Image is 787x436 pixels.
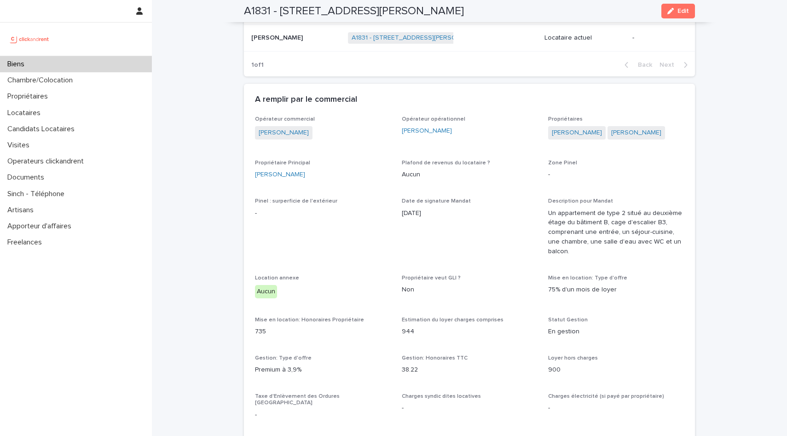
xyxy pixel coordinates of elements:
[544,34,625,42] p: Locataire actuel
[548,116,583,122] span: Propriétaires
[402,394,481,399] span: Charges syndic dites locatives
[4,141,37,150] p: Visites
[402,403,538,413] p: -
[402,355,468,361] span: Gestion: Honoraires TTC
[255,394,340,406] span: Taxe d'Enlèvement des Ordures [GEOGRAPHIC_DATA]
[402,365,538,375] p: 38.22
[548,160,577,166] span: Zone Pinel
[7,30,52,48] img: UCB0brd3T0yccxBKYDjQ
[548,394,664,399] span: Charges électricité (si payé par propriétaire)
[656,61,695,69] button: Next
[251,32,305,42] p: [PERSON_NAME]
[4,125,82,134] p: Candidats Locataires
[402,209,538,218] p: [DATE]
[255,95,357,105] h2: A remplir par le commercial
[548,170,684,180] p: -
[255,160,310,166] span: Propriétaire Principal
[611,128,661,138] a: [PERSON_NAME]
[552,128,602,138] a: [PERSON_NAME]
[548,285,684,295] p: 75% d'un mois de loyer
[548,317,588,323] span: Statut Gestion
[255,198,337,204] span: Pinel : surperficie de l'extérieur
[255,116,315,122] span: Opérateur commercial
[4,222,79,231] p: Apporteur d'affaires
[402,170,538,180] p: Aucun
[255,209,391,218] p: -
[4,157,91,166] p: Operateurs clickandrent
[4,238,49,247] p: Freelances
[4,92,55,101] p: Propriétaires
[548,365,684,375] p: 900
[402,198,471,204] span: Date de signature Mandat
[402,275,461,281] span: Propriétaire veut GLI ?
[255,327,391,337] p: 735
[4,206,41,215] p: Artisans
[548,327,684,337] p: En gestion
[259,128,309,138] a: [PERSON_NAME]
[255,317,364,323] span: Mise en location: Honoraires Propriétaire
[244,54,271,76] p: 1 of 1
[548,355,598,361] span: Loyer hors charges
[255,170,305,180] a: [PERSON_NAME]
[661,4,695,18] button: Edit
[617,61,656,69] button: Back
[255,275,299,281] span: Location annexe
[660,62,680,68] span: Next
[548,209,684,256] p: Un appartement de type 2 situé au deuxième étage du bâtiment B, cage d'escalier B3, comprenant un...
[4,173,52,182] p: Documents
[402,317,503,323] span: Estimation du loyer charges comprises
[402,285,538,295] p: Non
[548,275,627,281] span: Mise en location: Type d'offre
[548,403,684,413] p: -
[255,410,391,420] p: -
[4,76,80,85] p: Chambre/Colocation
[548,198,613,204] span: Description pour Mandat
[402,116,465,122] span: Opérateur opérationnel
[352,34,484,42] a: A1831 - [STREET_ADDRESS][PERSON_NAME]
[255,355,312,361] span: Gestion: Type d'offre
[4,60,32,69] p: Biens
[632,62,652,68] span: Back
[244,25,695,52] tr: [PERSON_NAME][PERSON_NAME] A1831 - [STREET_ADDRESS][PERSON_NAME] Locataire actuel-
[402,327,538,337] p: 944
[632,34,680,42] p: -
[677,8,689,14] span: Edit
[4,190,72,198] p: Sinch - Téléphone
[255,285,277,298] div: Aucun
[4,109,48,117] p: Locataires
[244,5,464,18] h2: A1831 - [STREET_ADDRESS][PERSON_NAME]
[402,160,490,166] span: Plafond de revenus du locataire ?
[255,365,391,375] p: Premium à 3,9%
[402,126,452,136] a: [PERSON_NAME]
